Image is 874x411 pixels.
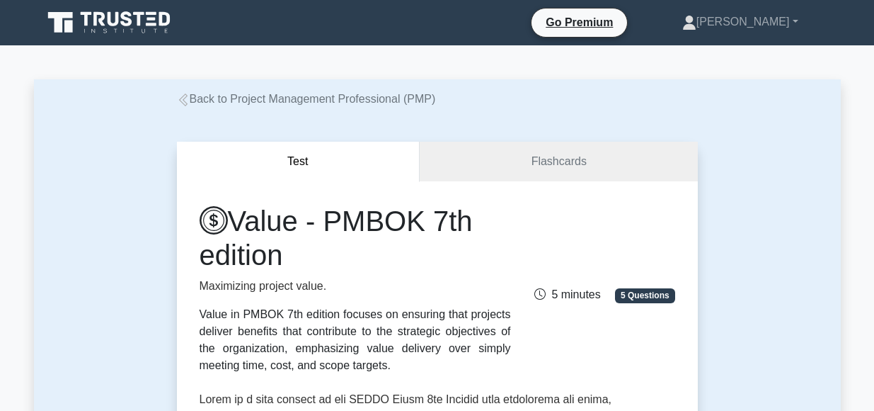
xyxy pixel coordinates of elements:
[420,142,697,182] a: Flashcards
[200,306,511,374] div: Value in PMBOK 7th edition focuses on ensuring that projects deliver benefits that contribute to ...
[537,13,621,31] a: Go Premium
[648,8,832,36] a: [PERSON_NAME]
[615,288,674,303] span: 5 Questions
[200,278,511,295] p: Maximizing project value.
[534,288,600,300] span: 5 minutes
[200,204,511,272] h1: Value - PMBOK 7th edition
[177,142,420,182] button: Test
[177,93,436,105] a: Back to Project Management Professional (PMP)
